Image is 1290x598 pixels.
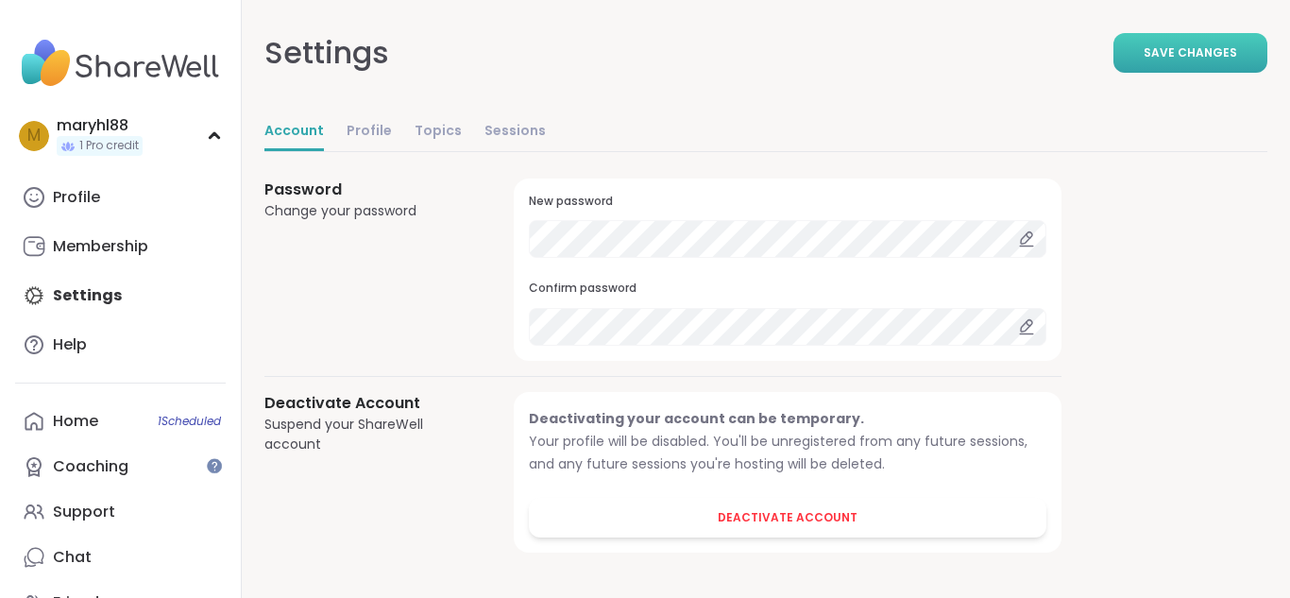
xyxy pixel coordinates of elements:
[15,175,226,220] a: Profile
[27,124,41,148] span: m
[15,535,226,580] a: Chat
[15,444,226,489] a: Coaching
[15,489,226,535] a: Support
[15,322,226,367] a: Help
[484,113,546,151] a: Sessions
[347,113,392,151] a: Profile
[415,113,462,151] a: Topics
[529,409,864,428] span: Deactivating your account can be temporary.
[264,415,468,454] div: Suspend your ShareWell account
[718,509,857,526] span: Deactivate Account
[264,30,389,76] div: Settings
[529,194,1046,210] h3: New password
[53,187,100,208] div: Profile
[53,547,92,568] div: Chat
[79,138,139,154] span: 1 Pro credit
[207,458,222,473] iframe: Spotlight
[158,414,221,429] span: 1 Scheduled
[264,392,468,415] h3: Deactivate Account
[15,399,226,444] a: Home1Scheduled
[53,411,98,432] div: Home
[53,456,128,477] div: Coaching
[15,30,226,96] img: ShareWell Nav Logo
[264,201,468,221] div: Change your password
[1144,44,1237,61] span: Save Changes
[53,236,148,257] div: Membership
[15,224,226,269] a: Membership
[1113,33,1267,73] button: Save Changes
[53,502,115,522] div: Support
[529,281,1046,297] h3: Confirm password
[264,113,324,151] a: Account
[53,334,87,355] div: Help
[529,432,1027,473] span: Your profile will be disabled. You'll be unregistered from any future sessions, and any future se...
[264,179,468,201] h3: Password
[529,498,1046,538] button: Deactivate Account
[57,115,143,136] div: maryhl88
